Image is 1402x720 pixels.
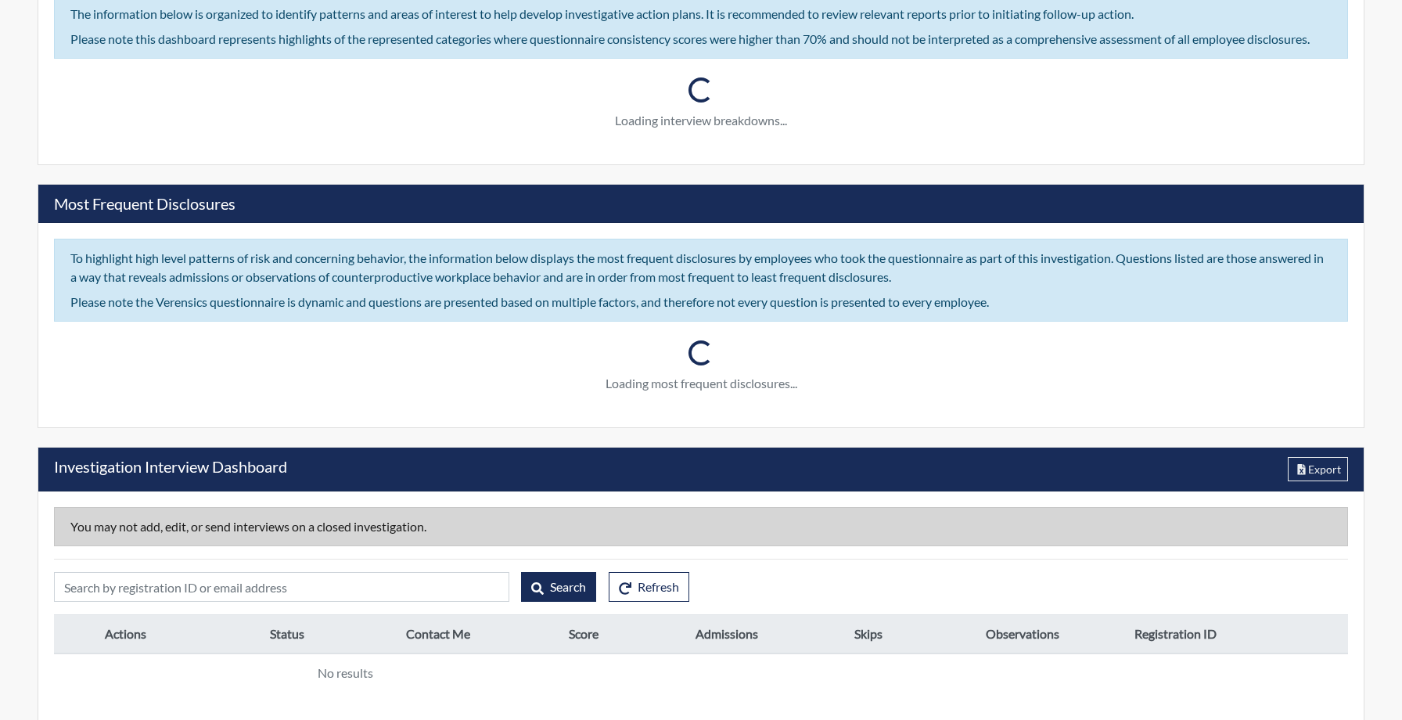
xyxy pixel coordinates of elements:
button: Export [1288,457,1349,481]
th: Registration ID [1125,615,1348,654]
th: Admissions [637,615,817,654]
h5: Most Frequent Disclosures [54,194,235,213]
div: You may not add, edit, or send interviews on a closed investigation. [54,507,1348,546]
p: Loading interview breakdowns... [54,111,1348,130]
div: Please note the Verensics questionnaire is dynamic and questions are presented based on multiple ... [70,293,1332,311]
input: Search by registration ID or email address [54,572,509,602]
button: Search [521,572,596,602]
th: Observations [921,615,1125,654]
th: Contact Me [347,615,530,654]
h5: Investigation Interview Dashboard [54,457,287,481]
div: The information below is organized to identify patterns and areas of interest to help develop inv... [70,5,1332,23]
td: No results [54,653,637,692]
div: Please note this dashboard represents highlights of the represented categories where questionnair... [70,30,1332,49]
div: To highlight high level patterns of risk and concerning behavior, the information below displays ... [70,249,1332,286]
th: Actions [95,615,228,654]
th: Score [530,615,637,654]
span: Refresh [638,579,679,594]
button: Refresh [609,572,689,602]
th: Status [228,615,346,654]
p: Loading most frequent disclosures... [54,374,1348,393]
span: Search [550,579,586,594]
th: Skips [817,615,921,654]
